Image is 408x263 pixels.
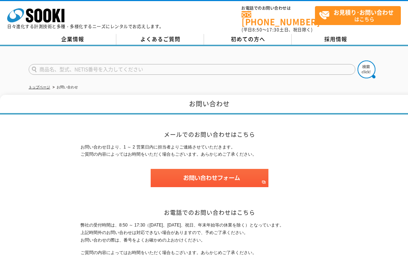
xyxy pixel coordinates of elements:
[319,6,400,24] span: はこちら
[242,6,315,10] span: お電話でのお問い合わせは
[242,11,315,26] a: [PHONE_NUMBER]
[267,26,280,33] span: 17:30
[29,85,50,89] a: トップページ
[7,24,164,29] p: 日々進化する計測技術と多種・多様化するニーズにレンタルでお応えします。
[81,131,338,138] h2: メールでのお問い合わせはこちら
[29,34,116,45] a: 企業情報
[151,181,268,186] a: お問い合わせフォーム
[116,34,204,45] a: よくあるご質問
[292,34,379,45] a: 採用情報
[334,8,394,16] strong: お見積り･お問い合わせ
[29,64,355,75] input: 商品名、型式、NETIS番号を入力してください
[81,221,338,244] p: 弊社の受付時間は、8:50 ～ 17:30（[DATE]、[DATE]、祝日、年末年始等の休業を除く）となっています。 上記時間外のお問い合わせは対応できない場合がありますので、予めご了承くださ...
[358,60,375,78] img: btn_search.png
[151,169,268,187] img: お問い合わせフォーム
[81,249,338,257] p: ご質問の内容によってはお時間をいただく場合もございます。あらかじめご了承ください。
[51,84,78,91] li: お問い合わせ
[81,209,338,216] h2: お電話でのお問い合わせはこちら
[204,34,292,45] a: 初めての方へ
[231,35,265,43] span: 初めての方へ
[81,143,338,159] p: お問い合わせ日より、1 ～ 2 営業日内に担当者よりご連絡させていただきます。 ご質問の内容によってはお時間をいただく場合もございます。あらかじめご了承ください。
[242,26,312,33] span: (平日 ～ 土日、祝日除く)
[252,26,262,33] span: 8:50
[315,6,401,25] a: お見積り･お問い合わせはこちら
